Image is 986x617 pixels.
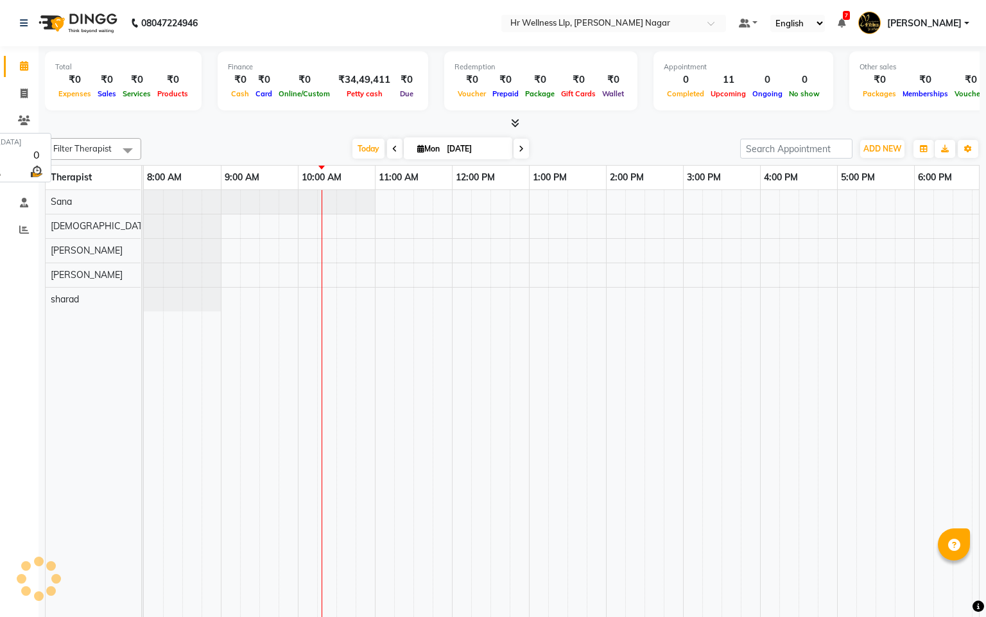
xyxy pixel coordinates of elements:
div: ₹0 [228,73,252,87]
div: ₹0 [522,73,558,87]
span: Card [252,89,275,98]
span: Cash [228,89,252,98]
div: 11 [707,73,749,87]
div: 0 [28,148,44,163]
span: Sales [94,89,119,98]
a: 2:00 PM [607,168,647,187]
span: Petty cash [343,89,386,98]
a: 3:00 PM [684,168,724,187]
a: 1:00 PM [530,168,570,187]
div: ₹0 [154,73,191,87]
span: Voucher [454,89,489,98]
div: 0 [786,73,823,87]
span: Filter Therapist [53,143,112,153]
a: 6:00 PM [915,168,955,187]
a: 11:00 AM [376,168,422,187]
span: 7 [843,11,850,20]
span: Packages [860,89,899,98]
img: Monali [858,12,881,34]
div: ₹0 [275,73,333,87]
span: Due [397,89,417,98]
div: ₹0 [599,73,627,87]
span: [PERSON_NAME] [51,245,123,256]
a: 10:00 AM [298,168,345,187]
span: Expenses [55,89,94,98]
span: Wallet [599,89,627,98]
span: Prepaid [489,89,522,98]
a: 9:00 AM [221,168,263,187]
span: Completed [664,89,707,98]
a: 7 [838,17,845,29]
div: Redemption [454,62,627,73]
div: 0 [664,73,707,87]
div: ₹0 [899,73,951,87]
span: No show [786,89,823,98]
span: Therapist [51,171,92,183]
div: ₹0 [558,73,599,87]
div: ₹34,49,411 [333,73,395,87]
span: [PERSON_NAME] [887,17,962,30]
span: sharad [51,293,79,305]
span: Sana [51,196,72,207]
span: Today [352,139,385,159]
div: ₹0 [395,73,418,87]
b: 08047224946 [141,5,198,41]
span: Gift Cards [558,89,599,98]
span: Services [119,89,154,98]
a: 5:00 PM [838,168,878,187]
div: ₹0 [94,73,119,87]
div: ₹0 [55,73,94,87]
img: logo [33,5,121,41]
a: 8:00 AM [144,168,185,187]
span: [DEMOGRAPHIC_DATA] [51,220,151,232]
span: [PERSON_NAME] [51,269,123,281]
span: Online/Custom [275,89,333,98]
div: ₹0 [119,73,154,87]
div: ₹0 [252,73,275,87]
span: Ongoing [749,89,786,98]
span: ADD NEW [863,144,901,153]
div: Appointment [664,62,823,73]
a: 4:00 PM [761,168,801,187]
input: 2025-09-01 [443,139,507,159]
img: wait_time.png [28,163,44,179]
span: Mon [414,144,443,153]
span: Upcoming [707,89,749,98]
div: ₹0 [489,73,522,87]
div: ₹0 [454,73,489,87]
div: Finance [228,62,418,73]
span: Package [522,89,558,98]
div: 0 [749,73,786,87]
div: Total [55,62,191,73]
span: Memberships [899,89,951,98]
a: 12:00 PM [453,168,498,187]
button: ADD NEW [860,140,904,158]
input: Search Appointment [740,139,852,159]
span: Products [154,89,191,98]
div: ₹0 [860,73,899,87]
